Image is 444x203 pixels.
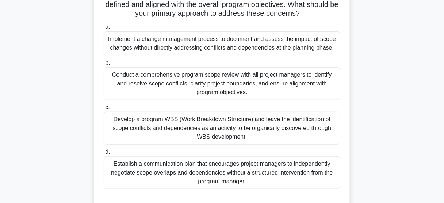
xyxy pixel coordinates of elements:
[105,104,110,110] span: c.
[105,24,110,30] span: a.
[104,112,340,145] div: Develop a program WBS (Work Breakdown Structure) and leave the identification of scope conflicts ...
[105,149,110,155] span: d.
[104,31,340,55] div: Implement a change management process to document and assess the impact of scope changes without ...
[104,156,340,189] div: Establish a communication plan that encourages project managers to independently negotiate scope ...
[105,60,110,66] span: b.
[104,67,340,100] div: Conduct a comprehensive program scope review with all project managers to identify and resolve sc...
